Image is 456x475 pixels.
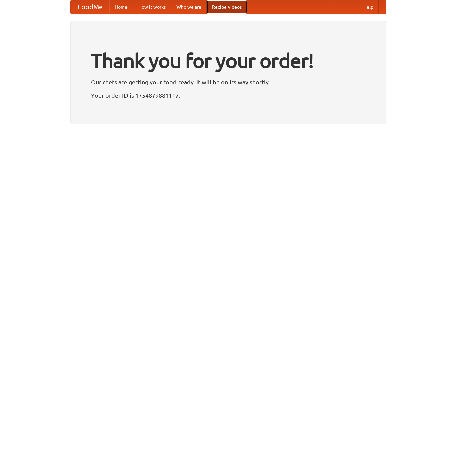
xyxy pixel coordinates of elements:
[91,90,365,100] p: Your order ID is 1754879881117.
[109,0,133,14] a: Home
[207,0,247,14] a: Recipe videos
[171,0,207,14] a: Who we are
[358,0,379,14] a: Help
[91,45,365,77] h1: Thank you for your order!
[71,0,109,14] a: FoodMe
[91,77,365,87] p: Our chefs are getting your food ready. It will be on its way shortly.
[133,0,171,14] a: How it works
